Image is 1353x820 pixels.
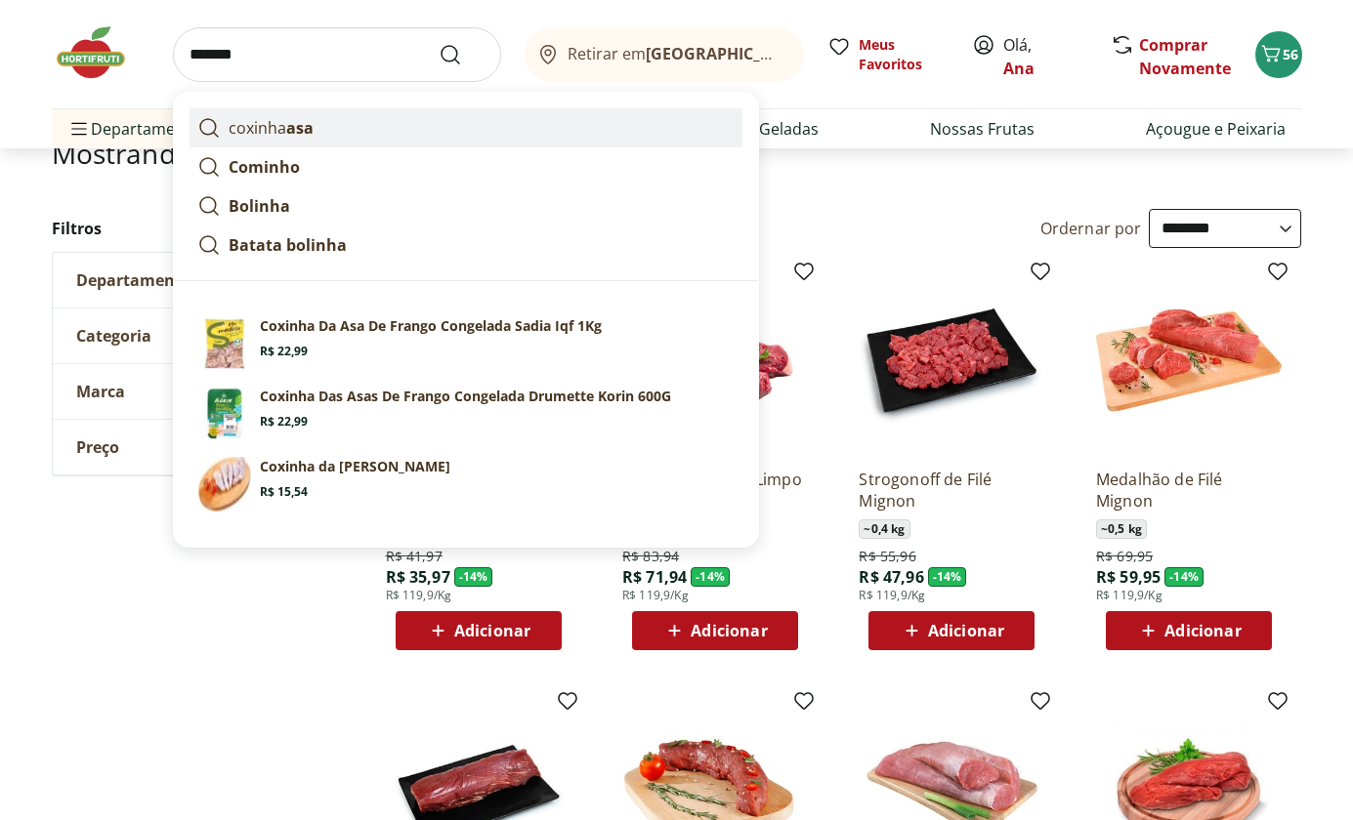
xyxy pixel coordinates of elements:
button: Adicionar [868,611,1035,650]
p: Coxinha Da Asa De Frango Congelada Sadia Iqf 1Kg [260,316,602,336]
span: Retirar em [568,45,783,62]
button: Adicionar [396,611,562,650]
strong: asa [286,117,314,139]
a: coxinhaasa [190,108,742,147]
button: Submit Search [439,43,486,66]
span: Preço [76,437,119,457]
span: R$ 119,9/Kg [386,588,452,603]
button: Categoria [53,308,346,363]
button: Retirar em[GEOGRAPHIC_DATA]/[GEOGRAPHIC_DATA] [525,27,804,82]
span: Adicionar [928,623,1004,638]
img: Hortifruti [52,23,149,82]
button: Marca [53,364,346,419]
span: R$ 119,9/Kg [1096,588,1163,603]
button: Adicionar [1106,611,1272,650]
button: Carrinho [1255,31,1302,78]
span: 56 [1283,45,1298,63]
a: Nossas Frutas [930,117,1035,141]
b: [GEOGRAPHIC_DATA]/[GEOGRAPHIC_DATA] [646,43,975,64]
button: Menu [67,105,91,152]
img: Medalhão de Filé Mignon [1096,267,1282,453]
a: Strogonoff de Filé Mignon [859,469,1044,512]
span: R$ 83,94 [622,547,679,566]
strong: Batata bolinha [229,234,347,256]
a: Açougue e Peixaria [1146,117,1286,141]
a: Meus Favoritos [827,35,949,74]
span: R$ 119,9/Kg [859,588,925,603]
a: Ana [1003,58,1035,79]
h2: Filtros [52,209,347,248]
span: R$ 15,54 [260,484,308,500]
span: Departamento [76,270,191,290]
span: R$ 119,9/Kg [622,588,689,603]
strong: Cominho [229,156,300,178]
img: Coxinha da Asa de Frango [197,457,252,512]
span: Departamentos [67,105,208,152]
button: Adicionar [632,611,798,650]
a: Coxinha Das Asas De Frango Congelada Drumette Korin 600GR$ 22,99 [190,379,742,449]
p: coxinha [229,116,314,140]
p: Coxinha da [PERSON_NAME] [260,457,450,476]
span: R$ 71,94 [622,566,687,588]
a: Coxinha da Asa de FrangoCoxinha da [PERSON_NAME]R$ 15,54 [190,449,742,519]
span: R$ 47,96 [859,566,923,588]
a: Cominho [190,147,742,186]
input: search [173,27,501,82]
img: Principal [197,316,252,371]
strong: Bolinha [229,195,290,217]
p: Coxinha Das Asas De Frango Congelada Drumette Korin 600G [260,387,671,406]
span: - 14 % [691,567,730,587]
a: PrincipalCoxinha Da Asa De Frango Congelada Sadia Iqf 1KgR$ 22,99 [190,308,742,379]
span: - 14 % [1164,567,1204,587]
a: Medalhão de Filé Mignon [1096,469,1282,512]
span: R$ 22,99 [260,344,308,359]
span: Meus Favoritos [859,35,949,74]
span: R$ 59,95 [1096,566,1161,588]
span: R$ 41,97 [386,547,443,566]
span: ~ 0,5 kg [1096,519,1147,539]
span: Marca [76,382,125,401]
span: Categoria [76,326,151,346]
label: Ordernar por [1040,218,1142,239]
span: ~ 0,4 kg [859,519,909,539]
span: - 14 % [454,567,493,587]
button: Preço [53,420,346,474]
span: R$ 22,99 [260,414,308,430]
span: - 14 % [928,567,967,587]
a: Bolinha [190,186,742,225]
button: Departamento [53,253,346,307]
span: Adicionar [1164,623,1241,638]
span: R$ 69,95 [1096,547,1153,566]
h1: Mostrando resultados para: [52,138,1302,169]
span: Olá, [1003,33,1090,80]
span: R$ 55,96 [859,547,915,566]
span: Adicionar [691,623,767,638]
span: R$ 35,97 [386,566,450,588]
span: Adicionar [454,623,530,638]
a: Batata bolinha [190,225,742,265]
a: Comprar Novamente [1139,34,1231,79]
img: Strogonoff de Filé Mignon [859,267,1044,453]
